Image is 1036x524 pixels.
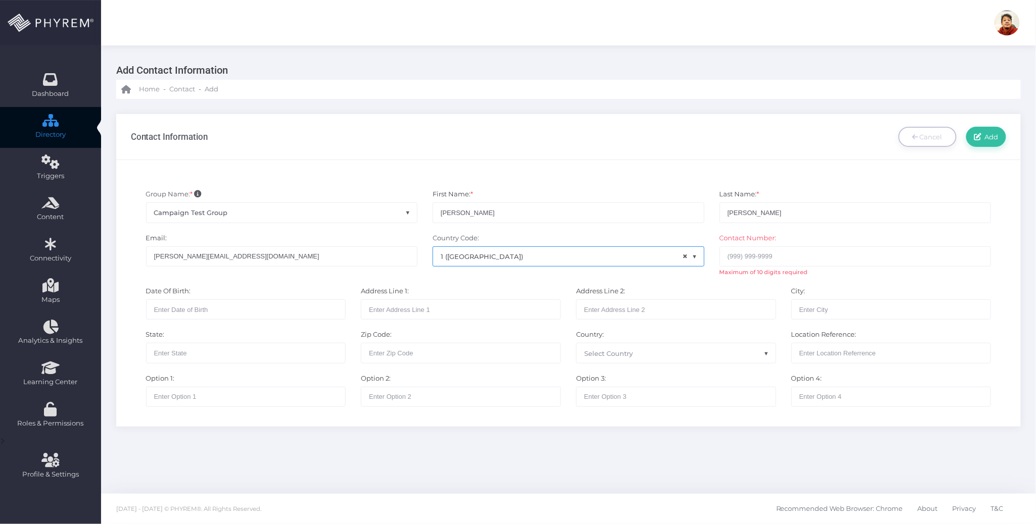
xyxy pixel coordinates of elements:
label: City: [791,286,806,296]
label: Group Name: [146,189,202,199]
input: Enter Last Name [720,202,992,223]
a: Add [205,80,218,99]
input: Enter Date of Birth [146,299,346,320]
label: Option 1: [146,374,175,384]
input: Enter State [146,343,346,363]
span: Maps [41,295,60,305]
span: 1 (United States) [433,247,704,266]
label: Option 2: [361,374,391,384]
input: Enter First Name [433,202,704,223]
label: Email: [146,233,167,243]
span: Select Country [584,349,633,357]
span: Connectivity [7,253,95,264]
a: Privacy [953,494,976,524]
label: Contact Number: [720,233,777,243]
input: Enter Zip Code [361,343,561,363]
span: Campaign Test Group [146,202,418,223]
input: Enter Option 3 [576,387,776,407]
h3: Add Contact Information [116,61,1013,80]
label: Date Of Birth: [146,286,191,296]
label: Address Line 2: [576,286,625,296]
a: About [918,494,938,524]
label: Location Reference: [791,330,857,340]
a: Recommended Web Browser: Chrome [776,494,903,524]
h3: Contact Information [131,132,208,142]
label: Last Name: [720,189,760,199]
span: Dashboard [32,89,69,99]
span: Contact [169,84,195,94]
label: Address Line 1: [361,286,409,296]
a: Contact [169,80,195,99]
a: Cancel [899,127,957,147]
span: Learning Center [7,377,95,387]
span: Content [7,212,95,222]
span: Campaign Test Group [147,203,417,222]
a: Add [966,127,1006,147]
span: Home [139,84,160,94]
span: About [918,498,938,519]
div: Maximum of 10 digits required [720,268,992,277]
label: Country Code: [433,233,479,243]
label: Option 3: [576,374,606,384]
input: Enter Location Referrence [791,343,992,363]
input: Enter City [791,299,992,320]
label: State: [146,330,165,340]
span: 1 (United States) [433,246,704,267]
label: Option 4: [791,374,822,384]
input: Enter Email [146,246,418,267]
span: T&C [991,498,1004,519]
span: Add [205,84,218,94]
input: Enter Address Line 2 [576,299,776,320]
span: Privacy [953,498,976,519]
span: Add [981,133,999,141]
span: × [683,251,688,263]
input: Enter Address Line 1 [361,299,561,320]
li: - [197,84,203,94]
span: Directory [7,130,95,140]
label: Country: [576,330,604,340]
li: - [162,84,167,94]
span: Roles & Permissions [7,418,95,429]
input: Maximum of 10 digits required [720,246,992,267]
span: Cancel [920,133,943,141]
input: Enter Option 2 [361,387,561,407]
label: First Name: [433,189,473,199]
label: Zip Code: [361,330,392,340]
input: Enter Option 1 [146,387,346,407]
span: [DATE] - [DATE] © PHYREM®. All Rights Reserved. [116,505,261,512]
a: Home [121,80,160,99]
span: Analytics & Insights [7,336,95,346]
span: Triggers [7,171,95,181]
a: T&C [991,494,1004,524]
input: Enter Option 4 [791,387,992,407]
span: Recommended Web Browser: Chrome [776,498,903,519]
span: Profile & Settings [22,469,79,480]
